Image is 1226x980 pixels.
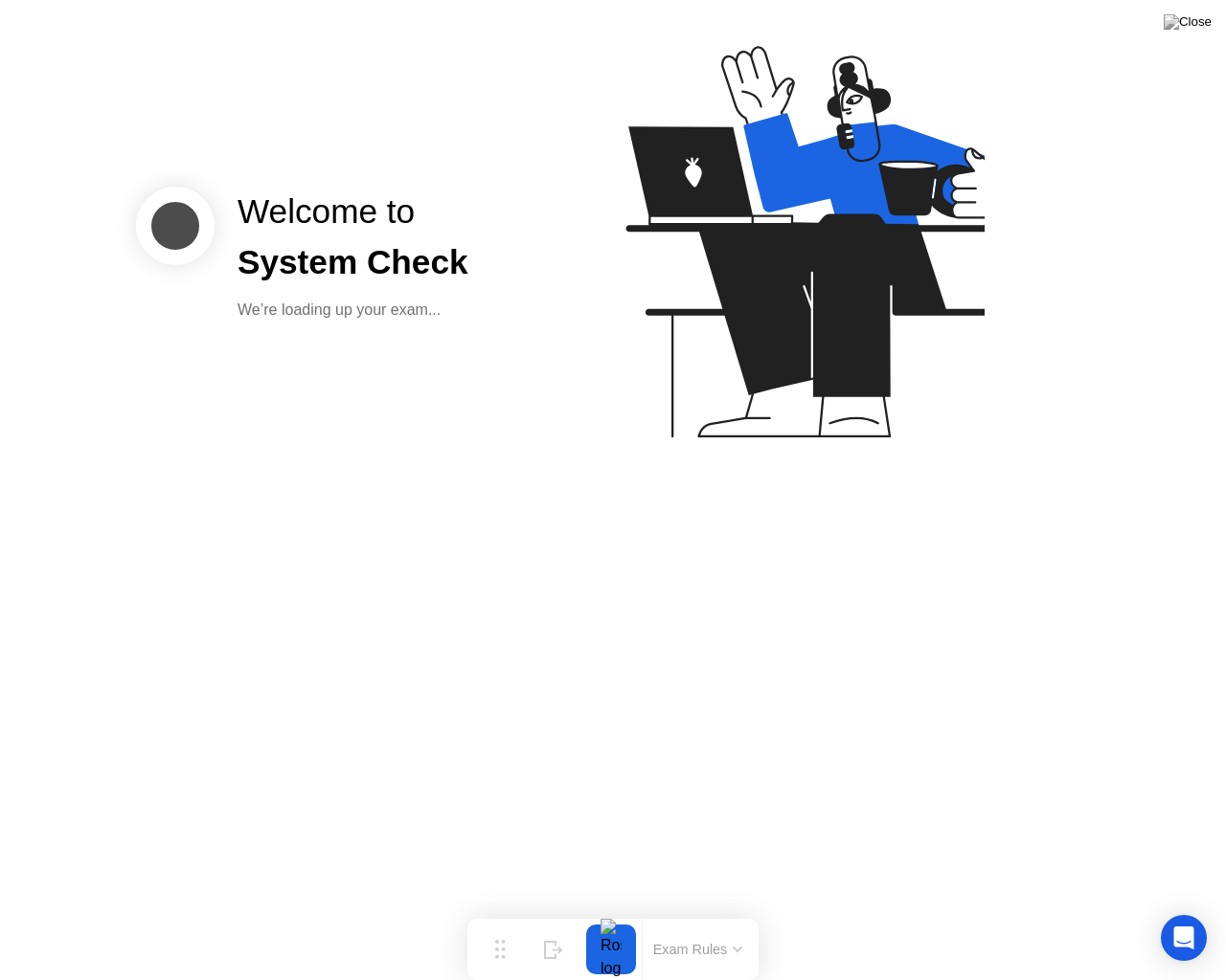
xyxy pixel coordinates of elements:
[1161,915,1207,961] div: Open Intercom Messenger
[647,941,749,958] button: Exam Rules
[1164,14,1212,30] img: Close
[238,299,468,322] div: We’re loading up your exam...
[238,187,468,237] div: Welcome to
[238,237,468,288] div: System Check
